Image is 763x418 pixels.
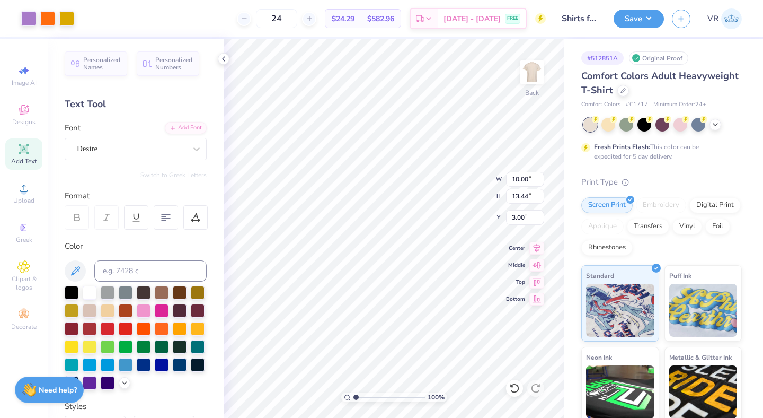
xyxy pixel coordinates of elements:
span: Metallic & Glitter Ink [669,352,732,363]
div: Rhinestones [581,240,633,256]
span: Minimum Order: 24 + [653,100,706,109]
input: e.g. 7428 c [94,260,207,282]
div: Vinyl [672,219,702,234]
span: Comfort Colors Adult Heavyweight T-Shirt [581,69,739,97]
button: Save [614,10,664,28]
span: Upload [13,196,34,205]
input: Untitled Design [554,8,606,29]
img: Back [521,62,543,83]
div: Embroidery [636,197,686,213]
span: Greek [16,236,32,244]
span: $582.96 [367,13,394,24]
span: 100 % [428,393,445,402]
span: Standard [586,270,614,281]
img: Vincent Roxas [721,8,742,29]
span: VR [707,13,718,25]
div: Screen Print [581,197,633,213]
span: FREE [507,15,518,22]
div: Print Type [581,176,742,188]
span: Image AI [12,79,37,87]
div: Foil [705,219,730,234]
span: $24.29 [332,13,354,24]
button: Switch to Greek Letters [140,171,207,179]
span: # C1717 [626,100,648,109]
div: Add Font [165,122,207,134]
span: Neon Ink [586,352,612,363]
div: Format [65,190,208,202]
div: Styles [65,400,207,413]
div: This color can be expedited for 5 day delivery. [594,142,724,161]
a: VR [707,8,742,29]
span: Personalized Numbers [155,56,193,71]
span: Comfort Colors [581,100,620,109]
div: # 512851A [581,51,624,65]
img: Puff Ink [669,284,738,337]
span: Decorate [11,323,37,331]
label: Font [65,122,81,134]
span: Designs [12,118,36,126]
span: Add Text [11,157,37,166]
input: – – [256,9,297,28]
div: Applique [581,219,624,234]
strong: Need help? [39,385,77,395]
span: Center [506,245,525,252]
div: Color [65,240,207,252]
div: Digital Print [689,197,741,213]
span: Clipart & logos [5,275,42,292]
div: Original Proof [629,51,688,65]
span: Middle [506,262,525,269]
span: Puff Ink [669,270,691,281]
span: Personalized Names [83,56,121,71]
strong: Fresh Prints Flash: [594,143,650,151]
div: Transfers [627,219,669,234]
span: [DATE] - [DATE] [443,13,501,24]
span: Bottom [506,295,525,303]
span: Top [506,278,525,286]
img: Standard [586,284,654,337]
div: Text Tool [65,97,207,111]
div: Back [525,88,539,98]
